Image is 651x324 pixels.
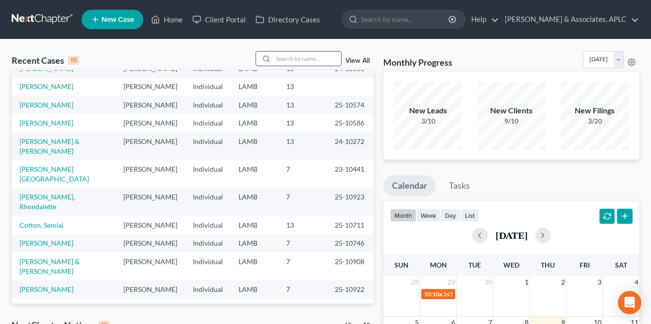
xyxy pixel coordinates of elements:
h2: [DATE] [496,230,528,240]
span: 2 [560,276,566,288]
td: [PERSON_NAME] [116,160,185,188]
td: 25-10923 [327,188,374,216]
button: week [416,209,441,222]
td: 7 [278,252,327,280]
td: Individual [185,188,231,216]
span: New Case [102,16,134,23]
td: Individual [185,280,231,298]
span: Sat [615,261,627,269]
a: View All [345,57,370,64]
td: [PERSON_NAME] [116,299,185,317]
td: 7 [278,299,327,317]
td: 13 [278,114,327,132]
td: LAMB [231,114,278,132]
td: 25-10586 [327,114,374,132]
a: Client Portal [188,11,251,28]
td: LAMB [231,216,278,234]
div: 3/10 [394,116,462,126]
td: Individual [185,299,231,317]
td: LAMB [231,96,278,114]
a: Directory Cases [251,11,325,28]
input: Search by name... [361,10,450,28]
td: 25-10746 [327,234,374,252]
td: 25-10711 [327,216,374,234]
td: LAMB [231,252,278,280]
a: [PERSON_NAME] [19,101,73,109]
a: [PERSON_NAME] [19,239,73,247]
td: 7 [278,188,327,216]
span: 10:10a [424,290,442,298]
td: 25-10908 [327,252,374,280]
td: 7 [278,280,327,298]
button: day [441,209,461,222]
div: Open Intercom Messenger [618,291,641,314]
td: [PERSON_NAME] [116,252,185,280]
td: 13 [278,132,327,160]
td: Individual [185,160,231,188]
td: [PERSON_NAME] [116,78,185,96]
td: Individual [185,234,231,252]
td: 13 [278,96,327,114]
a: [PERSON_NAME] & [PERSON_NAME] [19,257,80,275]
span: Sun [394,261,409,269]
div: 15 [68,56,79,65]
td: [PERSON_NAME] [116,234,185,252]
td: 25-10922 [327,280,374,298]
span: 30 [483,276,493,288]
span: Thu [541,261,555,269]
a: [PERSON_NAME] [19,119,73,127]
a: Cotton, Semiaj [19,221,64,229]
a: [PERSON_NAME] & Associates, APLC [500,11,639,28]
a: Home [146,11,188,28]
span: 29 [446,276,456,288]
td: Individual [185,132,231,160]
td: [PERSON_NAME] [116,280,185,298]
span: 28 [410,276,420,288]
a: Help [466,11,499,28]
td: LAMB [231,78,278,96]
td: 7 [278,234,327,252]
td: LAMB [231,280,278,298]
span: 1 [524,276,530,288]
td: 13 [278,78,327,96]
td: LAMB [231,299,278,317]
div: 3/20 [561,116,629,126]
td: [PERSON_NAME] [116,188,185,216]
td: LAMB [231,234,278,252]
div: Recent Cases [12,54,79,66]
td: LAMB [231,132,278,160]
span: 3 [597,276,602,288]
a: [PERSON_NAME][GEOGRAPHIC_DATA] [19,165,89,183]
button: month [390,209,416,222]
td: Individual [185,96,231,114]
a: [PERSON_NAME] [19,285,73,293]
span: 4 [634,276,639,288]
td: Individual [185,252,231,280]
span: Fri [580,261,590,269]
td: LAMB [231,188,278,216]
td: LAMB [231,160,278,188]
td: [PERSON_NAME] [116,132,185,160]
span: Wed [503,261,519,269]
div: 9/10 [478,116,546,126]
a: [PERSON_NAME] & [PERSON_NAME] [19,137,80,155]
td: 13 [278,216,327,234]
h3: Monthly Progress [383,56,452,68]
div: New Leads [394,105,462,116]
td: 24-10272 [327,132,374,160]
td: Individual [185,216,231,234]
div: New Clients [478,105,546,116]
td: Individual [185,78,231,96]
span: Tue [468,261,481,269]
a: Tasks [440,175,479,197]
td: 7 [278,160,327,188]
a: [PERSON_NAME] [19,82,73,90]
td: 23-10441 [327,160,374,188]
td: [PERSON_NAME] [116,216,185,234]
a: [PERSON_NAME] [19,64,73,72]
td: [PERSON_NAME] [116,114,185,132]
td: 25-10889 [327,299,374,317]
div: New Filings [561,105,629,116]
span: 341(a) meeting for [PERSON_NAME] [443,290,537,298]
span: Mon [430,261,447,269]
